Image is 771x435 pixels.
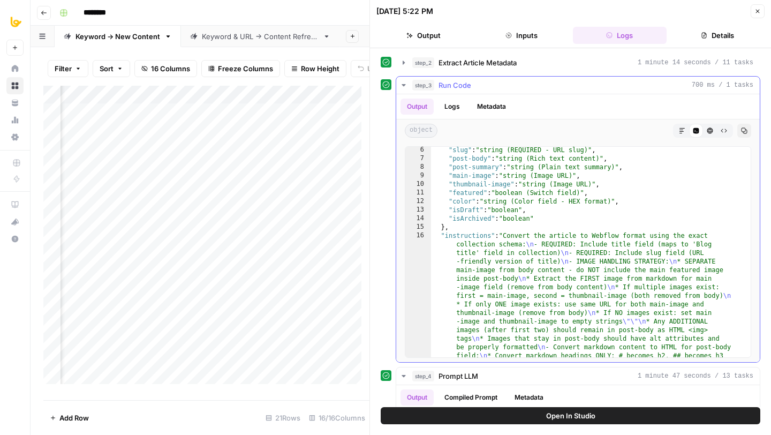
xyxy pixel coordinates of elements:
span: 700 ms / 1 tasks [692,80,753,90]
div: 21 Rows [261,409,305,426]
div: 16/16 Columns [305,409,369,426]
div: 15 [405,223,431,231]
span: step_3 [412,80,434,91]
div: Keyword -> New Content [75,31,160,42]
div: Keyword & URL -> Content Refresh [202,31,319,42]
button: Details [671,27,765,44]
span: Open In Studio [546,410,595,421]
a: Keyword -> New Content [55,26,181,47]
button: Output [400,389,434,406]
span: Sort [100,63,114,74]
button: Freeze Columns [201,60,280,77]
img: All About AI Logo [6,12,26,32]
div: 9 [405,171,431,180]
button: Output [400,99,434,115]
button: Row Height [284,60,346,77]
span: Filter [55,63,72,74]
span: 1 minute 14 seconds / 11 tasks [638,58,753,67]
a: Browse [6,77,24,94]
span: step_4 [412,371,434,381]
button: What's new? [6,213,24,230]
span: Add Row [59,412,89,423]
button: Add Row [43,409,95,426]
button: Metadata [508,389,550,406]
button: Workspace: All About AI [6,9,24,35]
span: Run Code [439,80,471,91]
a: Your Data [6,94,24,111]
span: Extract Article Metadata [439,57,517,68]
button: 1 minute 47 seconds / 13 tasks [396,367,760,385]
div: 11 [405,189,431,197]
button: Undo [351,60,392,77]
button: 1 minute 14 seconds / 11 tasks [396,54,760,71]
span: object [405,124,437,138]
a: AirOps Academy [6,196,24,213]
div: 12 [405,197,431,206]
button: Output [376,27,470,44]
button: Sort [93,60,130,77]
a: Home [6,60,24,77]
button: 16 Columns [134,60,197,77]
a: Keyword & URL -> Content Refresh [181,26,339,47]
span: 1 minute 47 seconds / 13 tasks [638,371,753,381]
span: Row Height [301,63,339,74]
div: 14 [405,214,431,223]
span: step_2 [412,57,434,68]
button: Inputs [474,27,568,44]
div: 6 [405,146,431,154]
span: Prompt LLM [439,371,478,381]
a: Settings [6,129,24,146]
div: 13 [405,206,431,214]
div: 10 [405,180,431,189]
div: 7 [405,154,431,163]
a: Usage [6,111,24,129]
button: Open In Studio [381,407,760,424]
div: 8 [405,163,431,171]
button: Logs [438,99,466,115]
div: [DATE] 5:22 PM [376,6,433,17]
span: 16 Columns [151,63,190,74]
button: Metadata [471,99,512,115]
button: 700 ms / 1 tasks [396,77,760,94]
button: Logs [573,27,667,44]
div: What's new? [7,214,23,230]
button: Filter [48,60,88,77]
button: Compiled Prompt [438,389,504,406]
span: Freeze Columns [218,63,273,74]
div: 700 ms / 1 tasks [396,94,760,362]
button: Help + Support [6,230,24,247]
